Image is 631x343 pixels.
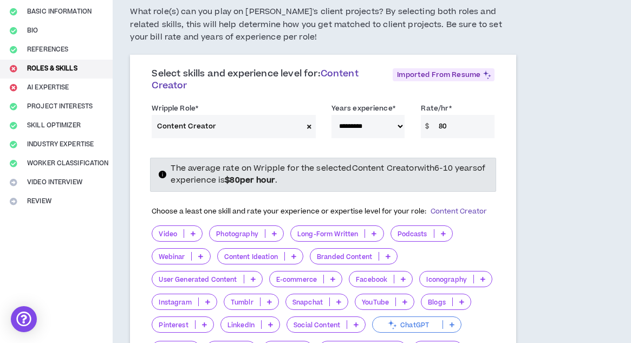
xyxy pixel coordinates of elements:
p: Instagram [152,298,198,306]
p: Imported From Resume [393,68,495,81]
span: Content Creator [431,206,487,216]
span: info-circle [159,171,166,178]
div: Open Intercom Messenger [11,306,37,332]
label: Years experience [331,100,395,117]
p: E-commerce [270,275,323,283]
p: Branded Content [310,253,379,261]
p: Webinar [152,253,191,261]
input: Ex. $75 [433,115,495,138]
label: Rate/hr [421,100,452,117]
h5: What role(s) can you play on [PERSON_NAME]'s client projects? By selecting both roles and related... [130,5,516,44]
p: LinkedIn [221,321,261,329]
span: Choose a least one skill and rate your experience or expertise level for your role: [152,206,487,216]
span: $ [421,115,433,138]
span: The average rate on Wripple for the selected Content Creator with 6-10 years of experience is . [171,163,485,186]
p: Pinterest [152,321,194,329]
span: Content Creator [152,67,358,92]
label: Wripple Role [152,100,198,117]
p: Iconography [420,275,473,283]
p: Long-Form Written [291,230,365,238]
p: YouTube [355,298,395,306]
p: User Generated Content [152,275,243,283]
input: (e.g. User Experience, Visual & UI, Technical PM, etc.) [152,115,302,138]
p: Snapchat [286,298,329,306]
strong: $ 80 per hour [225,174,275,186]
span: Select skills and experience level for: [152,67,358,92]
p: Video [152,230,184,238]
p: Photography [210,230,265,238]
p: Blogs [421,298,452,306]
p: Tumblr [224,298,260,306]
p: Social Content [287,321,347,329]
p: Content Ideation [218,253,284,261]
p: ChatGPT [373,321,443,329]
p: Podcasts [391,230,434,238]
p: Facebook [349,275,394,283]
